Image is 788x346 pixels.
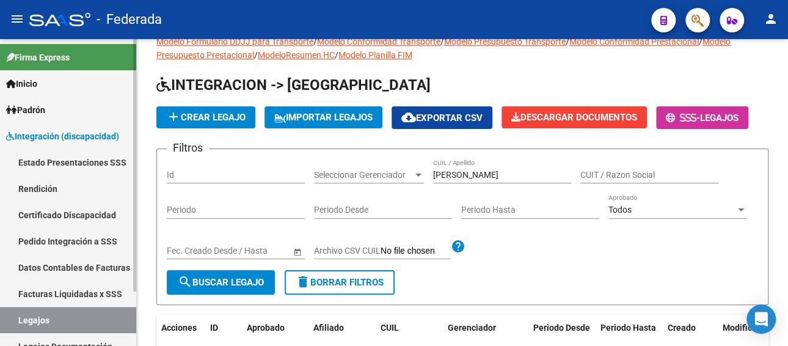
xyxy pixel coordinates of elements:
mat-icon: add [166,109,181,124]
button: Crear Legajo [156,106,255,128]
span: Exportar CSV [401,112,483,123]
span: Integración (discapacidad) [6,130,119,143]
span: Borrar Filtros [296,277,384,288]
span: Modificado [723,323,767,333]
span: Firma Express [6,51,70,64]
mat-icon: menu [10,12,24,26]
input: Archivo CSV CUIL [381,246,451,257]
mat-icon: delete [296,274,310,289]
span: Legajos [700,112,739,123]
span: INTEGRACION -> [GEOGRAPHIC_DATA] [156,76,431,94]
a: Modelo Formulario DDJJ para Transporte [156,37,313,46]
span: Seleccionar Gerenciador [314,170,413,180]
span: Creado [668,323,696,333]
div: Open Intercom Messenger [746,304,776,334]
mat-icon: person [764,12,778,26]
span: Todos [608,205,632,215]
button: Buscar Legajo [167,270,275,295]
mat-icon: search [178,274,192,289]
button: -Legajos [656,106,748,129]
span: Periodo Hasta [600,323,656,333]
button: Borrar Filtros [285,270,395,295]
input: Fecha fin [222,246,282,256]
span: ID [210,323,218,333]
mat-icon: cloud_download [401,110,416,125]
input: Fecha inicio [167,246,211,256]
button: Exportar CSV [392,106,492,129]
button: Open calendar [291,245,304,258]
span: Archivo CSV CUIL [314,246,381,256]
button: Descargar Documentos [502,106,647,128]
span: IMPORTAR LEGAJOS [274,112,373,123]
a: Modelo Conformidad Transporte [317,37,440,46]
span: Descargar Documentos [511,112,637,123]
a: Modelo Conformidad Prestacional [569,37,699,46]
span: CUIL [381,323,399,333]
span: Crear Legajo [166,112,246,123]
mat-icon: help [451,239,465,254]
a: ModeloResumen HC [258,50,335,60]
button: IMPORTAR LEGAJOS [264,106,382,128]
span: Padrón [6,103,45,117]
span: Aprobado [247,323,285,333]
h3: Filtros [167,139,209,156]
span: Acciones [161,323,197,333]
a: Modelo Planilla FIM [338,50,412,60]
span: Gerenciador [448,323,496,333]
span: Inicio [6,77,37,90]
a: Modelo Presupuesto Transporte [444,37,566,46]
span: Afiliado [313,323,344,333]
span: Buscar Legajo [178,277,264,288]
span: Periodo Desde [533,323,590,333]
span: - Federada [97,6,162,33]
span: - [666,112,700,123]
